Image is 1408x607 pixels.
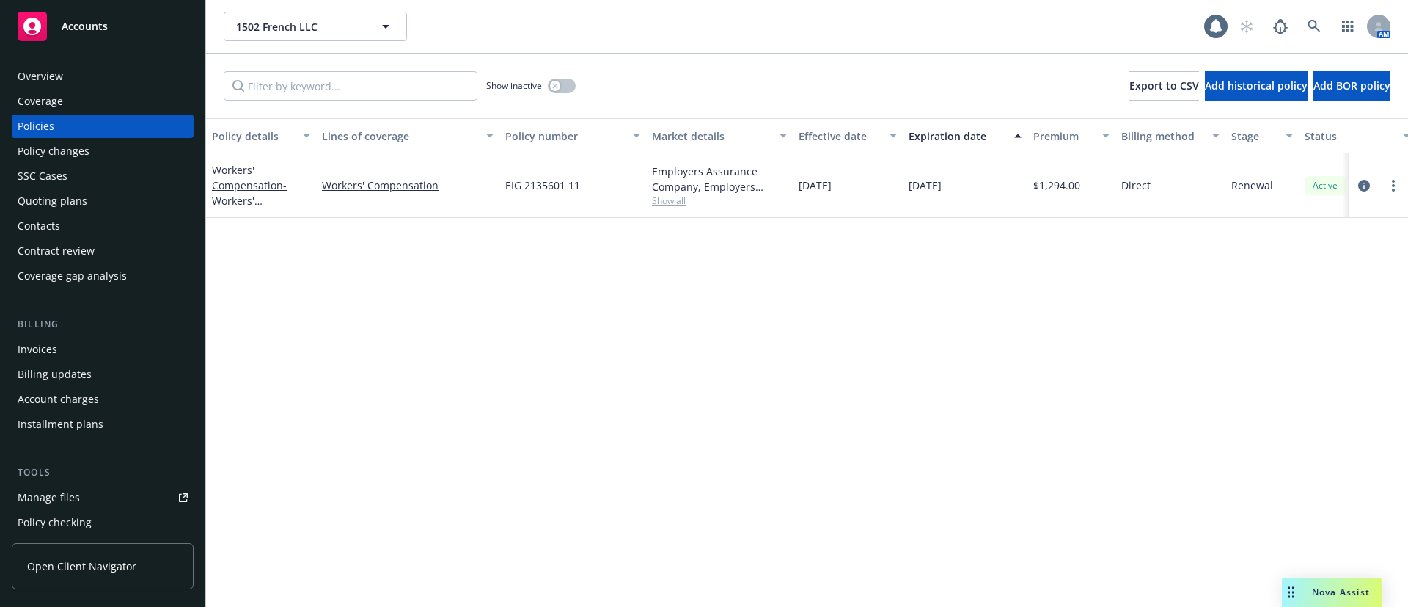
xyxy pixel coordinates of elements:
[909,128,1005,144] div: Expiration date
[652,164,787,195] div: Employers Assurance Company, Employers Insurance Group
[12,465,194,480] div: Tools
[1205,71,1308,101] button: Add historical policy
[322,128,477,144] div: Lines of coverage
[903,118,1027,153] button: Expiration date
[212,163,287,223] a: Workers' Compensation
[505,178,580,193] span: EIG 2135601 11
[316,118,499,153] button: Lines of coverage
[1231,178,1273,193] span: Renewal
[1385,177,1402,195] a: more
[18,264,127,288] div: Coverage gap analysis
[12,189,194,213] a: Quoting plans
[206,118,316,153] button: Policy details
[652,128,771,144] div: Market details
[18,511,92,534] div: Policy checking
[12,412,194,436] a: Installment plans
[1129,79,1199,92] span: Export to CSV
[909,178,942,193] span: [DATE]
[652,195,787,207] span: Show all
[793,118,903,153] button: Effective date
[12,214,194,238] a: Contacts
[18,65,63,88] div: Overview
[236,19,363,34] span: 1502 French LLC
[224,71,477,101] input: Filter by keyword...
[18,115,54,138] div: Policies
[1121,128,1203,144] div: Billing method
[1355,177,1373,195] a: circleInformation
[212,178,287,223] span: - Workers' Compensation
[12,317,194,332] div: Billing
[322,178,494,193] a: Workers' Compensation
[27,559,136,574] span: Open Client Navigator
[62,21,108,32] span: Accounts
[12,338,194,361] a: Invoices
[486,79,542,92] span: Show inactive
[1305,128,1394,144] div: Status
[18,90,63,113] div: Coverage
[1333,12,1363,41] a: Switch app
[18,486,80,509] div: Manage files
[1282,578,1382,607] button: Nova Assist
[1232,12,1261,41] a: Start snowing
[1313,71,1390,101] button: Add BOR policy
[18,164,67,188] div: SSC Cases
[646,118,793,153] button: Market details
[12,486,194,509] a: Manage files
[12,511,194,534] a: Policy checking
[1310,179,1340,192] span: Active
[18,412,103,436] div: Installment plans
[1205,79,1308,92] span: Add historical policy
[224,12,407,41] button: 1502 French LLC
[1115,118,1225,153] button: Billing method
[1312,586,1370,598] span: Nova Assist
[1266,12,1295,41] a: Report a Bug
[12,115,194,138] a: Policies
[12,388,194,411] a: Account charges
[12,139,194,163] a: Policy changes
[1121,178,1151,193] span: Direct
[18,239,95,263] div: Contract review
[12,6,194,47] a: Accounts
[1313,79,1390,92] span: Add BOR policy
[799,178,832,193] span: [DATE]
[12,90,194,113] a: Coverage
[1033,128,1093,144] div: Premium
[1231,128,1277,144] div: Stage
[1299,12,1329,41] a: Search
[499,118,646,153] button: Policy number
[18,214,60,238] div: Contacts
[799,128,881,144] div: Effective date
[18,139,89,163] div: Policy changes
[1027,118,1115,153] button: Premium
[18,338,57,361] div: Invoices
[1282,578,1300,607] div: Drag to move
[18,189,87,213] div: Quoting plans
[505,128,624,144] div: Policy number
[12,363,194,386] a: Billing updates
[1225,118,1299,153] button: Stage
[12,65,194,88] a: Overview
[212,128,294,144] div: Policy details
[12,239,194,263] a: Contract review
[1129,71,1199,101] button: Export to CSV
[1033,178,1080,193] span: $1,294.00
[12,164,194,188] a: SSC Cases
[12,264,194,288] a: Coverage gap analysis
[18,388,99,411] div: Account charges
[18,363,92,386] div: Billing updates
